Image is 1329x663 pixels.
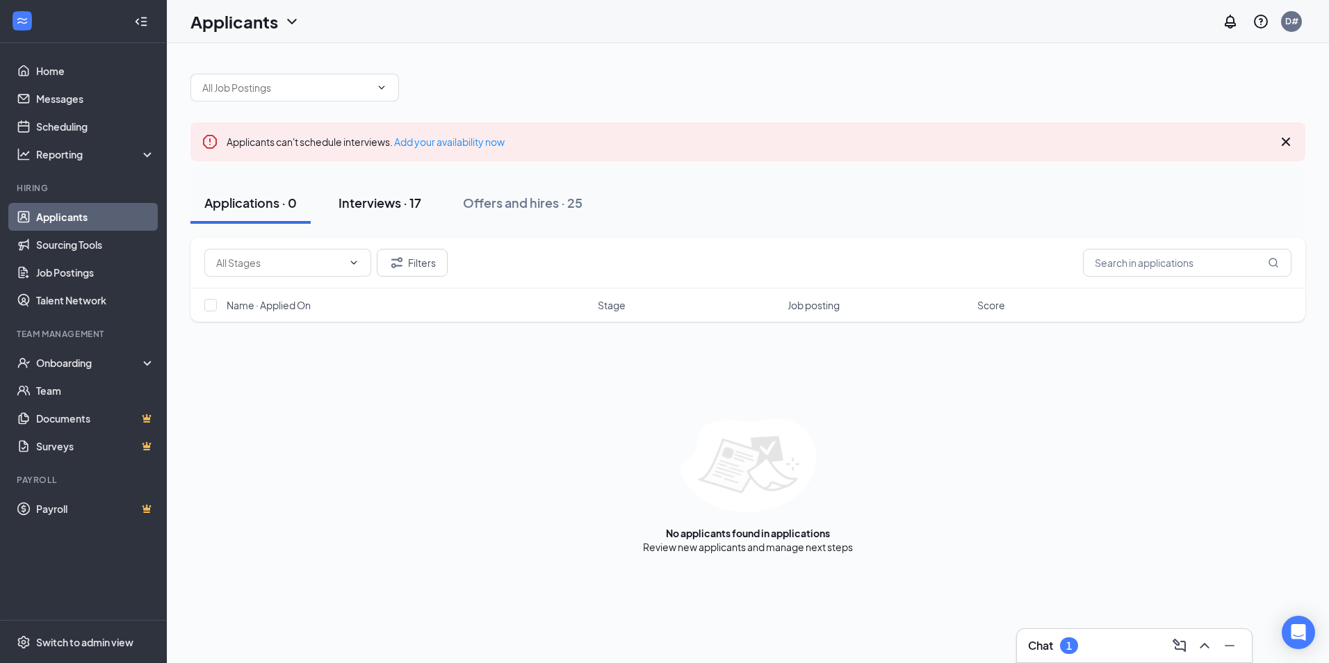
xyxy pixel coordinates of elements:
[227,136,505,148] span: Applicants can't schedule interviews.
[394,136,505,148] a: Add your availability now
[389,254,405,271] svg: Filter
[1222,13,1239,30] svg: Notifications
[36,57,155,85] a: Home
[1196,637,1213,654] svg: ChevronUp
[463,194,582,211] div: Offers and hires · 25
[17,147,31,161] svg: Analysis
[1218,635,1241,657] button: Minimize
[1253,13,1269,30] svg: QuestionInfo
[17,328,152,340] div: Team Management
[1268,257,1279,268] svg: MagnifyingGlass
[36,85,155,113] a: Messages
[36,377,155,404] a: Team
[17,474,152,486] div: Payroll
[36,203,155,231] a: Applicants
[376,82,387,93] svg: ChevronDown
[17,635,31,649] svg: Settings
[1285,15,1298,27] div: D#
[17,356,31,370] svg: UserCheck
[377,249,448,277] button: Filter Filters
[15,14,29,28] svg: WorkstreamLogo
[36,147,156,161] div: Reporting
[339,194,421,211] div: Interviews · 17
[36,356,143,370] div: Onboarding
[204,194,297,211] div: Applications · 0
[36,231,155,259] a: Sourcing Tools
[977,298,1005,312] span: Score
[202,133,218,150] svg: Error
[1221,637,1238,654] svg: Minimize
[36,113,155,140] a: Scheduling
[1028,638,1053,653] h3: Chat
[666,526,830,540] div: No applicants found in applications
[1282,616,1315,649] div: Open Intercom Messenger
[190,10,278,33] h1: Applicants
[598,298,626,312] span: Stage
[284,13,300,30] svg: ChevronDown
[227,298,311,312] span: Name · Applied On
[216,255,343,270] input: All Stages
[36,432,155,460] a: SurveysCrown
[788,298,840,312] span: Job posting
[36,635,133,649] div: Switch to admin view
[1168,635,1191,657] button: ComposeMessage
[17,182,152,194] div: Hiring
[36,404,155,432] a: DocumentsCrown
[36,286,155,314] a: Talent Network
[202,80,370,95] input: All Job Postings
[348,257,359,268] svg: ChevronDown
[1278,133,1294,150] svg: Cross
[36,259,155,286] a: Job Postings
[643,540,853,554] div: Review new applicants and manage next steps
[680,419,816,512] img: empty-state
[1083,249,1291,277] input: Search in applications
[1171,637,1188,654] svg: ComposeMessage
[134,15,148,28] svg: Collapse
[1066,640,1072,652] div: 1
[36,495,155,523] a: PayrollCrown
[1193,635,1216,657] button: ChevronUp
